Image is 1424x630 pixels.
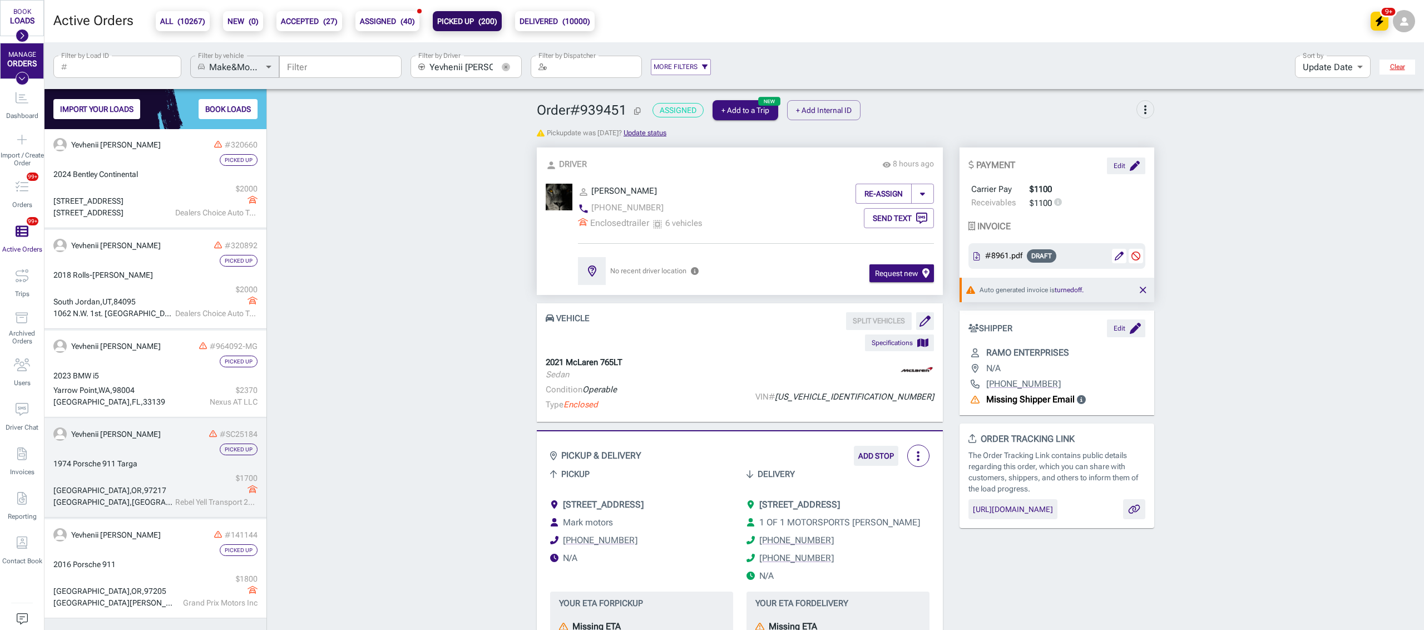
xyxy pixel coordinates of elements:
[198,51,244,60] label: Filter by vehicle
[130,498,132,506] span: ,
[175,385,258,396] div: $ 2370
[759,534,834,547] a: [PHONE_NUMBER]
[578,185,589,196] span: person_outline
[1295,56,1371,78] div: Update Date
[893,159,934,168] span: 8 hours ago
[53,308,172,319] div: 1062 N.W. 1st. [GEOGRAPHIC_DATA], [GEOGRAPHIC_DATA]
[971,196,1016,209] span: Receivables
[175,597,258,609] div: Grand Prix Motors Inc
[132,397,141,406] span: FL
[44,519,266,618] a: Yevhenii Shults#141144Picked Up2016 Porsche 911[GEOGRAPHIC_DATA],OR,97205[GEOGRAPHIC_DATA][PERSON...
[44,129,266,228] a: Yevhenii Shults#320660Picked Up2024 Bentley Continental[STREET_ADDRESS][STREET_ADDRESS]$2000Deale...
[53,560,71,569] span: 2016
[546,383,617,396] p: Condition
[563,499,644,510] span: [STREET_ADDRESS]
[111,297,113,306] span: ,
[1030,198,1052,208] span: $1100
[53,207,172,219] div: [STREET_ADDRESS]
[986,362,1001,375] p: N/A
[578,200,664,214] a: [PHONE_NUMBER]
[8,51,36,59] div: MANAGE
[578,202,589,213] span: phone
[225,157,253,163] span: Picked Up
[53,598,190,607] span: [GEOGRAPHIC_DATA][PERSON_NAME]
[578,216,649,230] p: Enclosed trailer
[882,159,891,168] span: remove_red_eye
[53,486,130,495] span: [GEOGRAPHIC_DATA]
[976,160,1015,170] b: PAYMENT
[175,573,258,585] div: $ 1800
[610,265,686,277] span: No recent driver location
[561,449,641,462] strong: PICKUP & DELIVERY
[360,14,415,28] b: ASSIGNED
[209,56,279,78] div: Make&Model
[355,11,419,31] button: ASSIGNED(40)
[561,467,590,481] span: Pickup
[755,391,934,403] p: VIN#
[323,17,338,26] span: ( 27 )
[175,472,258,484] div: $ 1700
[175,396,258,408] div: Nexus AT LLC
[1027,249,1056,263] div: DRAFT
[537,102,644,119] span: Order # 939451
[131,486,142,495] span: OR
[144,587,166,595] span: 97205
[53,587,130,595] span: [GEOGRAPHIC_DATA]
[71,341,161,352] div: Yevhenii Shults
[865,334,934,351] button: Specifications
[210,342,258,351] span: #964092-MG
[143,397,165,406] span: 33139
[854,446,898,466] button: ADD STOP
[546,312,590,351] span: VEHICLE
[73,270,153,279] span: Rolls-[PERSON_NAME]
[144,486,166,495] span: 97217
[986,346,1069,360] p: RAMO ENTERPRISES
[53,297,100,306] span: South Jordan
[546,368,622,381] p: Sedan
[53,170,71,179] span: 2024
[660,106,696,115] span: Assigned
[1380,6,1397,17] span: 9+
[546,184,572,210] img: user_avatar_fjW6ipS-thumbnail-200x200-70.jpg
[110,386,112,395] span: ,
[971,183,1012,196] span: Carrier Pay
[71,139,161,151] div: Yevhenii Shults
[1077,395,1086,404] svg: Add shipper email to automatically send BOLs, status updates and others.
[44,129,266,630] div: grid
[652,218,663,229] span: select_all
[400,17,415,26] span: ( 40 )
[899,356,934,383] img: mclaren-logo.png
[546,159,557,170] span: person
[73,371,99,380] span: BMW i5
[1303,51,1323,60] label: Sort by
[276,11,342,31] button: ACCEPTED(27)
[563,517,613,528] span: Mark motors
[6,424,38,431] span: Driver Chat
[130,486,131,495] span: ,
[869,264,934,282] button: Request new
[281,14,338,28] b: ACCEPTED
[713,100,778,120] button: + Add to a Trip
[787,100,861,120] button: + Add Internal ID
[73,560,116,569] span: Porsche 911
[651,59,711,75] button: MORE FILTERS
[559,596,724,611] span: Your ETA for Pickup
[53,195,172,207] div: [STREET_ADDRESS]
[1129,249,1143,263] button: Stop the scheduled auto-invoicing
[437,14,497,28] b: PICKED UP
[53,498,130,506] span: [GEOGRAPHIC_DATA]
[13,8,31,16] div: BOOK
[102,297,111,306] span: UT
[44,331,266,417] a: Yevhenii Shults#964092-MGPicked Up2023 BMW i5Yarrow Point,WA,98004[GEOGRAPHIC_DATA],FL,33139$2370...
[6,112,38,120] span: Dashboard
[775,392,934,402] span: [US_VEHICLE_IDENTIFICATION_NUMBER]
[1123,499,1145,519] div: Copy link
[175,284,258,296] div: $ 2000
[44,230,266,329] a: Yevhenii Shults#320892Picked Up2018 Rolls-[PERSON_NAME]South Jordan,UT,840951062 N.W. 1st. [GEOGR...
[131,587,142,595] span: OR
[97,386,98,395] span: ,
[563,553,577,563] span: Working hours
[759,570,774,581] span: Working hours
[986,393,1075,406] p: Missing Shipper Email
[53,270,71,279] span: 2018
